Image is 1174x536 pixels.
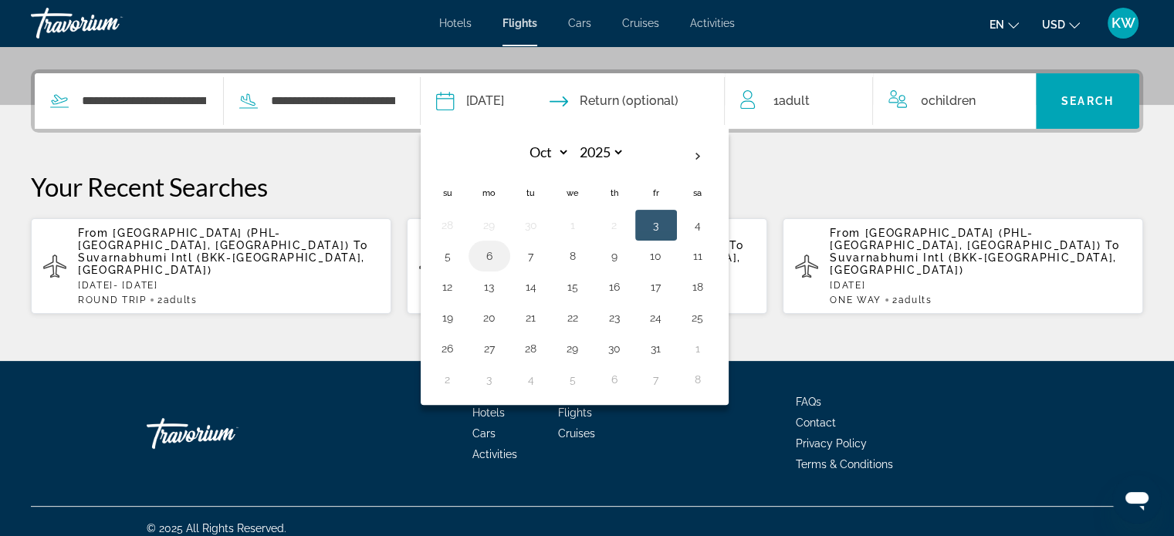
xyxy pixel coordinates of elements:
[796,416,836,429] a: Contact
[1111,15,1135,31] span: KW
[519,276,543,298] button: Day 14
[1042,13,1080,35] button: Change currency
[477,245,502,267] button: Day 6
[558,427,595,440] a: Cruises
[147,410,301,457] a: Travorium
[929,93,976,108] span: Children
[622,17,659,29] a: Cruises
[477,307,502,329] button: Day 20
[796,437,867,450] span: Privacy Policy
[574,139,624,166] select: Select year
[435,276,460,298] button: Day 12
[602,245,627,267] button: Day 9
[725,73,1035,129] button: Travelers: 1 adult, 0 children
[78,227,349,251] span: [GEOGRAPHIC_DATA] (PHL-[GEOGRAPHIC_DATA], [GEOGRAPHIC_DATA])
[685,214,710,236] button: Day 4
[435,245,460,267] button: Day 5
[990,19,1004,31] span: en
[685,276,710,298] button: Day 18
[644,245,668,267] button: Day 10
[685,245,710,267] button: Day 11
[472,427,496,440] a: Cars
[1112,474,1162,524] iframe: Button to launch messaging window
[78,280,379,291] p: [DATE] - [DATE]
[78,295,147,305] span: ROUND TRIP
[477,338,502,359] button: Day 27
[644,214,668,236] button: Day 3
[477,369,502,390] button: Day 3
[472,406,505,419] a: Hotels
[729,239,743,251] span: To
[560,214,585,236] button: Day 1
[568,17,591,29] a: Cars
[164,295,198,305] span: Adults
[892,295,932,305] span: 2
[558,406,592,419] a: Flights
[990,13,1019,35] button: Change language
[602,214,627,236] button: Day 2
[519,214,543,236] button: Day 30
[560,245,585,267] button: Day 8
[519,369,543,390] button: Day 4
[31,3,185,43] a: Travorium
[550,73,678,129] button: Return date
[1061,95,1114,107] span: Search
[157,295,198,305] span: 2
[830,227,861,239] span: From
[644,338,668,359] button: Day 31
[830,280,1131,291] p: [DATE]
[644,276,668,298] button: Day 17
[921,90,976,112] span: 0
[677,139,719,174] button: Next month
[773,90,809,112] span: 1
[685,338,710,359] button: Day 1
[78,251,365,276] span: Suvarnabhumi Intl (BKK-[GEOGRAPHIC_DATA], [GEOGRAPHIC_DATA])
[685,307,710,329] button: Day 25
[560,276,585,298] button: Day 15
[560,338,585,359] button: Day 29
[602,307,627,329] button: Day 23
[560,307,585,329] button: Day 22
[1103,7,1143,39] button: User Menu
[1105,239,1119,251] span: To
[560,369,585,390] button: Day 5
[407,217,767,315] button: From [GEOGRAPHIC_DATA] (PHL-[GEOGRAPHIC_DATA], [GEOGRAPHIC_DATA]) To Suvarnabhumi Intl (BKK-[GEOG...
[519,307,543,329] button: Day 21
[78,227,109,239] span: From
[477,214,502,236] button: Day 29
[1036,73,1139,129] button: Search
[31,171,1143,202] p: Your Recent Searches
[778,93,809,108] span: Adult
[435,214,460,236] button: Day 28
[898,295,932,305] span: Adults
[602,338,627,359] button: Day 30
[35,73,1139,129] div: Search widget
[796,396,821,408] a: FAQs
[519,338,543,359] button: Day 28
[685,369,710,390] button: Day 8
[472,448,517,460] span: Activities
[796,458,893,470] a: Terms & Conditions
[439,17,472,29] a: Hotels
[502,17,537,29] a: Flights
[435,338,460,359] button: Day 26
[783,217,1143,315] button: From [GEOGRAPHIC_DATA] (PHL-[GEOGRAPHIC_DATA], [GEOGRAPHIC_DATA]) To Suvarnabhumi Intl (BKK-[GEOG...
[435,307,460,329] button: Day 19
[147,522,286,534] span: © 2025 All Rights Reserved.
[436,73,504,129] button: Depart date: Oct 3, 2025
[644,369,668,390] button: Day 7
[1042,19,1065,31] span: USD
[830,295,881,305] span: ONE WAY
[690,17,735,29] span: Activities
